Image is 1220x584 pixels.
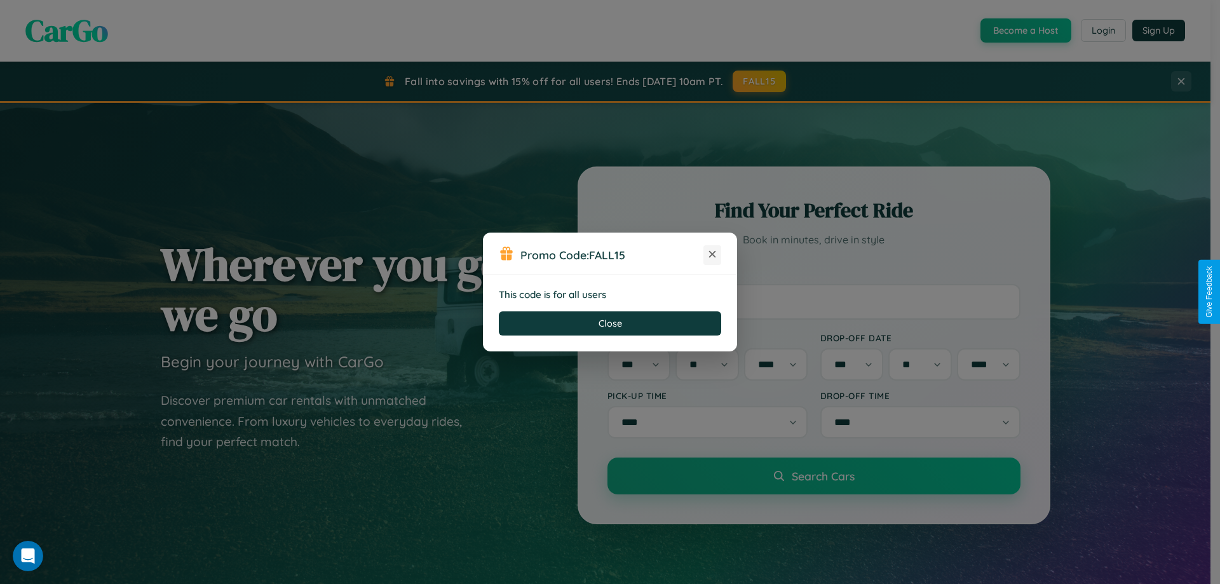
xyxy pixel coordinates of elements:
strong: This code is for all users [499,289,606,301]
div: Give Feedback [1205,266,1214,318]
b: FALL15 [589,248,625,262]
iframe: Intercom live chat [13,541,43,571]
h3: Promo Code: [520,248,703,262]
button: Close [499,311,721,336]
